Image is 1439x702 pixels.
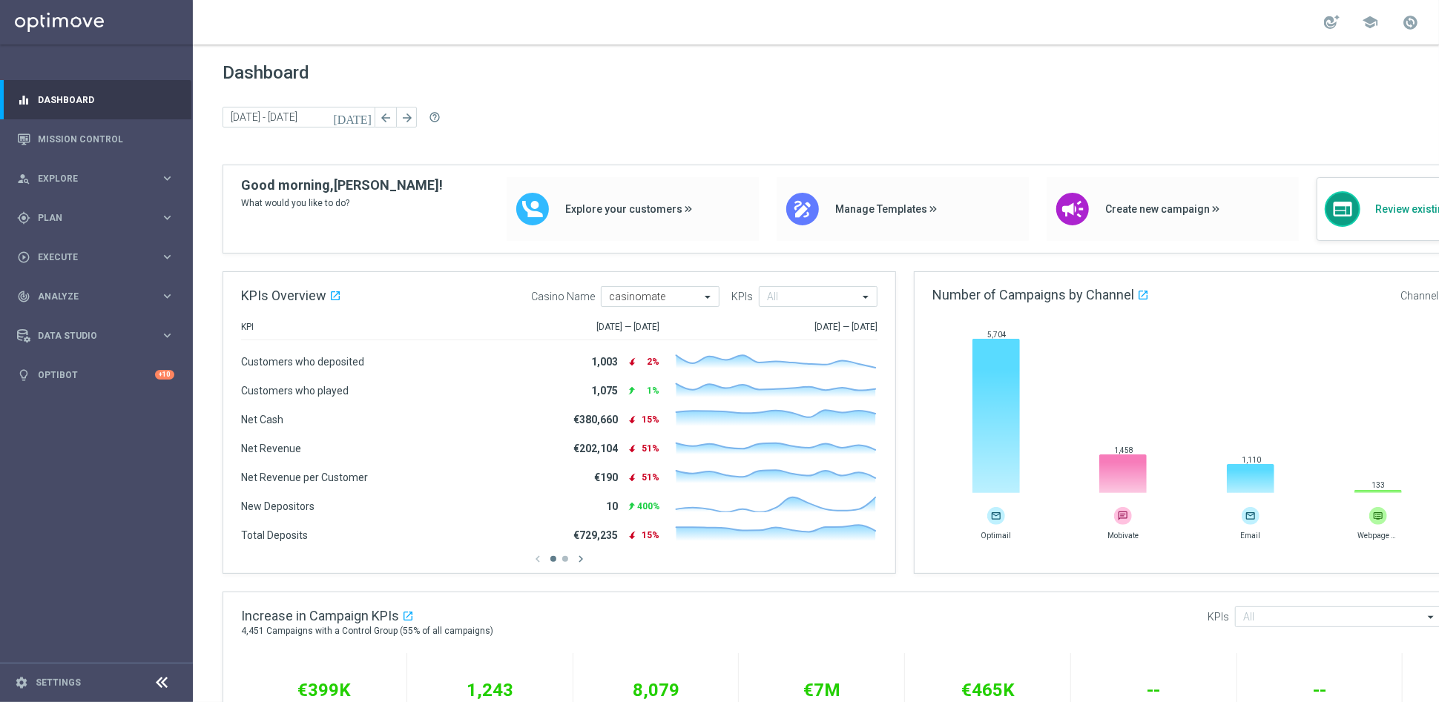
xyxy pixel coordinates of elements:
[1362,14,1378,30] span: school
[16,133,175,145] button: Mission Control
[17,329,160,342] div: Data Studio
[160,289,174,303] i: keyboard_arrow_right
[17,251,160,264] div: Execute
[17,368,30,382] i: lightbulb
[16,94,175,106] button: equalizer Dashboard
[155,370,174,380] div: +10
[17,119,174,159] div: Mission Control
[16,291,175,302] button: track_changes Analyze keyboard_arrow_right
[16,251,175,263] button: play_circle_outline Execute keyboard_arrow_right
[17,290,30,303] i: track_changes
[17,211,30,225] i: gps_fixed
[38,119,174,159] a: Mission Control
[16,212,175,224] button: gps_fixed Plan keyboard_arrow_right
[17,211,160,225] div: Plan
[38,355,155,394] a: Optibot
[16,330,175,342] button: Data Studio keyboard_arrow_right
[160,171,174,185] i: keyboard_arrow_right
[38,213,160,222] span: Plan
[38,292,160,301] span: Analyze
[17,290,160,303] div: Analyze
[38,331,160,340] span: Data Studio
[160,328,174,342] i: keyboard_arrow_right
[16,173,175,185] button: person_search Explore keyboard_arrow_right
[160,250,174,264] i: keyboard_arrow_right
[38,253,160,262] span: Execute
[17,172,160,185] div: Explore
[38,174,160,183] span: Explore
[17,93,30,107] i: equalizer
[16,369,175,381] button: lightbulb Optibot +10
[160,211,174,225] i: keyboard_arrow_right
[17,251,30,264] i: play_circle_outline
[36,678,81,687] a: Settings
[17,172,30,185] i: person_search
[15,676,28,689] i: settings
[38,80,174,119] a: Dashboard
[17,80,174,119] div: Dashboard
[17,355,174,394] div: Optibot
